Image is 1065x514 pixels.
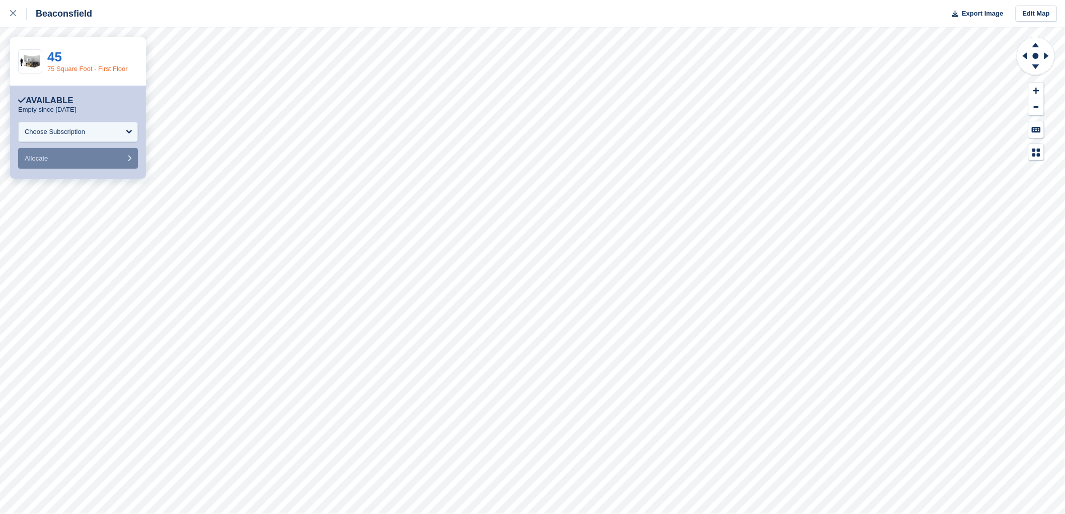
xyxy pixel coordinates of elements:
a: 75 Square Foot - First Floor [47,65,128,72]
span: Export Image [962,9,1003,19]
button: Zoom Out [1029,99,1044,116]
span: Allocate [25,155,48,162]
a: Edit Map [1016,6,1057,22]
button: Allocate [18,148,138,169]
a: 45 [47,49,62,64]
button: Zoom In [1029,83,1044,99]
button: Export Image [946,6,1004,22]
button: Map Legend [1029,144,1044,161]
img: 75-sqft-unit.jpg [19,53,42,70]
button: Keyboard Shortcuts [1029,121,1044,138]
div: Beaconsfield [27,8,92,20]
div: Choose Subscription [25,127,85,137]
div: Available [18,96,73,106]
p: Empty since [DATE] [18,106,76,114]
